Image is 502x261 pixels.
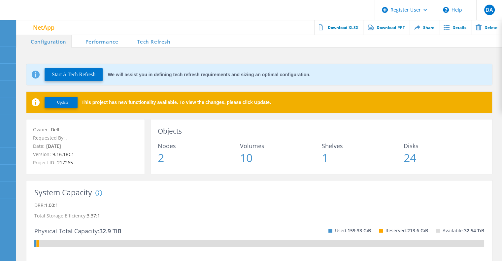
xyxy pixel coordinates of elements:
[410,20,439,35] a: Share
[158,143,240,149] span: Nodes
[108,72,310,77] div: We will assist you in defining tech refresh requirements and sizing an optimal configuration.
[55,159,73,166] span: 217265
[34,200,484,211] p: DRR:
[158,126,485,136] h3: Objects
[57,100,69,105] span: Update
[404,152,485,163] span: 24
[348,227,371,234] span: 159.33 GiB
[51,151,74,157] span: 9.16.1RC1
[363,20,410,35] a: Download PPT
[49,126,59,133] span: Dell
[485,7,493,13] span: DA
[34,211,484,221] p: Total Storage Efficiency:
[314,20,363,35] a: Download XLSX
[82,100,271,105] span: This project has new functionality available. To view the changes, please click Update.
[385,225,428,236] p: Reserved:
[464,227,484,234] span: 32.54 TiB
[45,143,61,149] span: [DATE]
[240,143,321,149] span: Volumes
[322,143,404,149] span: Shelves
[33,159,138,166] p: Project ID:
[33,24,54,30] span: NetApp
[335,225,371,236] p: Used:
[45,68,103,81] button: Start A Tech Refresh
[34,226,121,236] p: Physical Total Capacity:
[404,143,485,149] span: Disks
[439,20,471,35] a: Details
[407,227,428,234] span: 213.6 GiB
[158,152,240,163] span: 2
[322,152,404,163] span: 1
[34,188,92,197] h3: System Capacity
[443,225,484,236] p: Available:
[45,202,58,208] span: 1.00:1
[33,143,138,150] p: Date:
[65,135,68,141] span: ,
[33,134,138,142] p: Requested By:
[443,7,449,13] svg: \n
[471,20,502,35] a: Delete
[7,14,78,18] a: Live Optics Dashboard
[33,151,138,158] p: Version:
[33,126,138,133] p: Owner:
[240,152,321,163] span: 10
[45,97,78,108] button: Update
[87,212,100,219] span: 3.37:1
